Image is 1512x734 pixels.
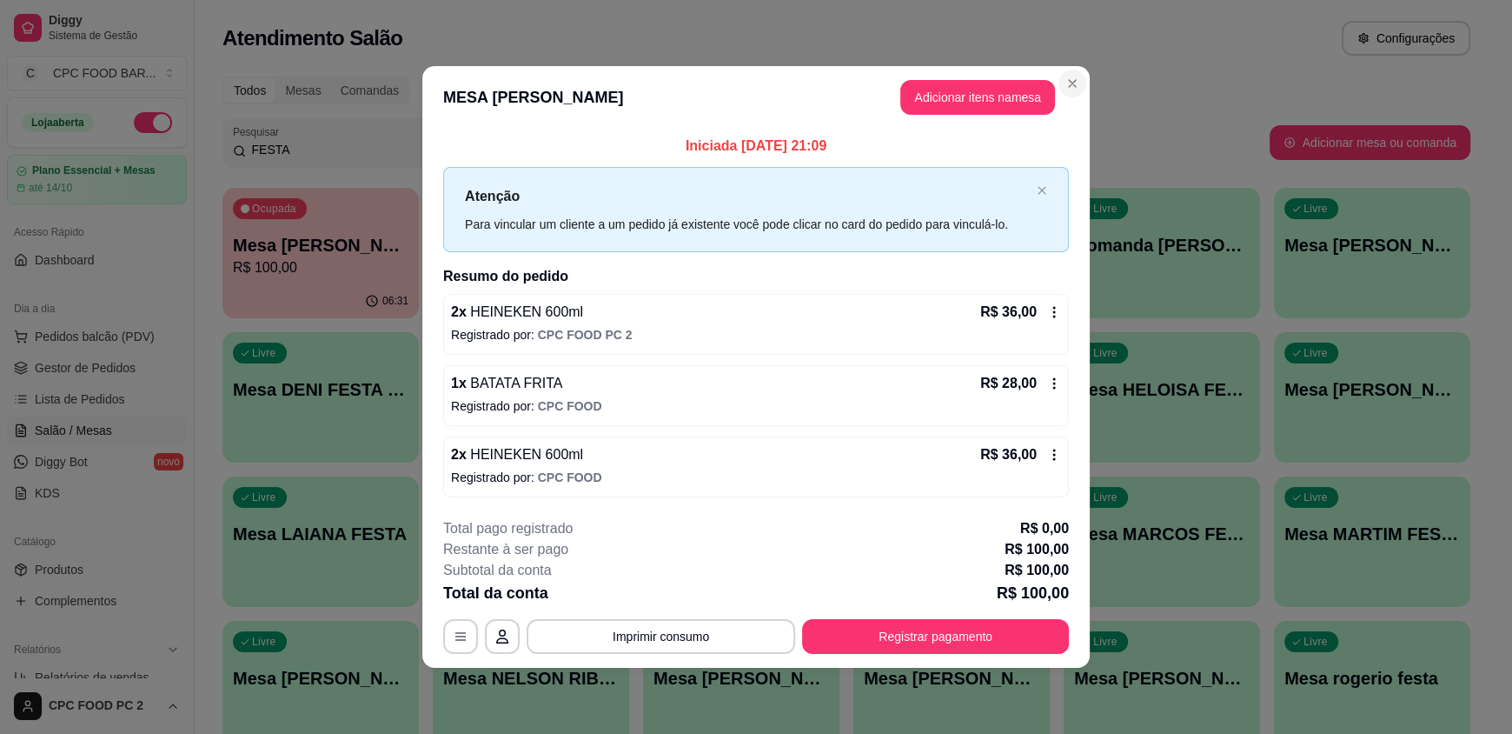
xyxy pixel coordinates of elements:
[1058,70,1086,97] button: Close
[1005,539,1069,560] p: R$ 100,00
[443,581,548,605] p: Total da conta
[443,560,552,581] p: Subtotal da conta
[451,302,583,323] p: 2 x
[467,376,563,390] span: BATATA FRITA
[538,328,633,342] span: CPC FOOD PC 2
[451,326,1061,344] p: Registrado por:
[1005,560,1069,581] p: R$ 100,00
[538,399,602,413] span: CPC FOOD
[980,302,1037,323] p: R$ 36,00
[997,581,1069,605] p: R$ 100,00
[451,444,583,465] p: 2 x
[900,80,1055,115] button: Adicionar itens namesa
[443,518,573,539] p: Total pago registrado
[443,136,1069,157] p: Iniciada [DATE] 21:09
[443,539,568,560] p: Restante à ser pago
[980,373,1037,394] p: R$ 28,00
[443,266,1069,287] h2: Resumo do pedido
[1020,518,1069,539] p: R$ 0,00
[465,215,1030,234] div: Para vincular um cliente a um pedido já existente você pode clicar no card do pedido para vinculá...
[451,397,1061,415] p: Registrado por:
[451,373,562,394] p: 1 x
[1037,185,1047,197] button: close
[802,619,1069,654] button: Registrar pagamento
[467,447,583,462] span: HEINEKEN 600ml
[467,304,583,319] span: HEINEKEN 600ml
[980,444,1037,465] p: R$ 36,00
[465,185,1030,207] p: Atenção
[422,66,1090,129] header: MESA [PERSON_NAME]
[527,619,795,654] button: Imprimir consumo
[451,469,1061,486] p: Registrado por:
[538,470,602,484] span: CPC FOOD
